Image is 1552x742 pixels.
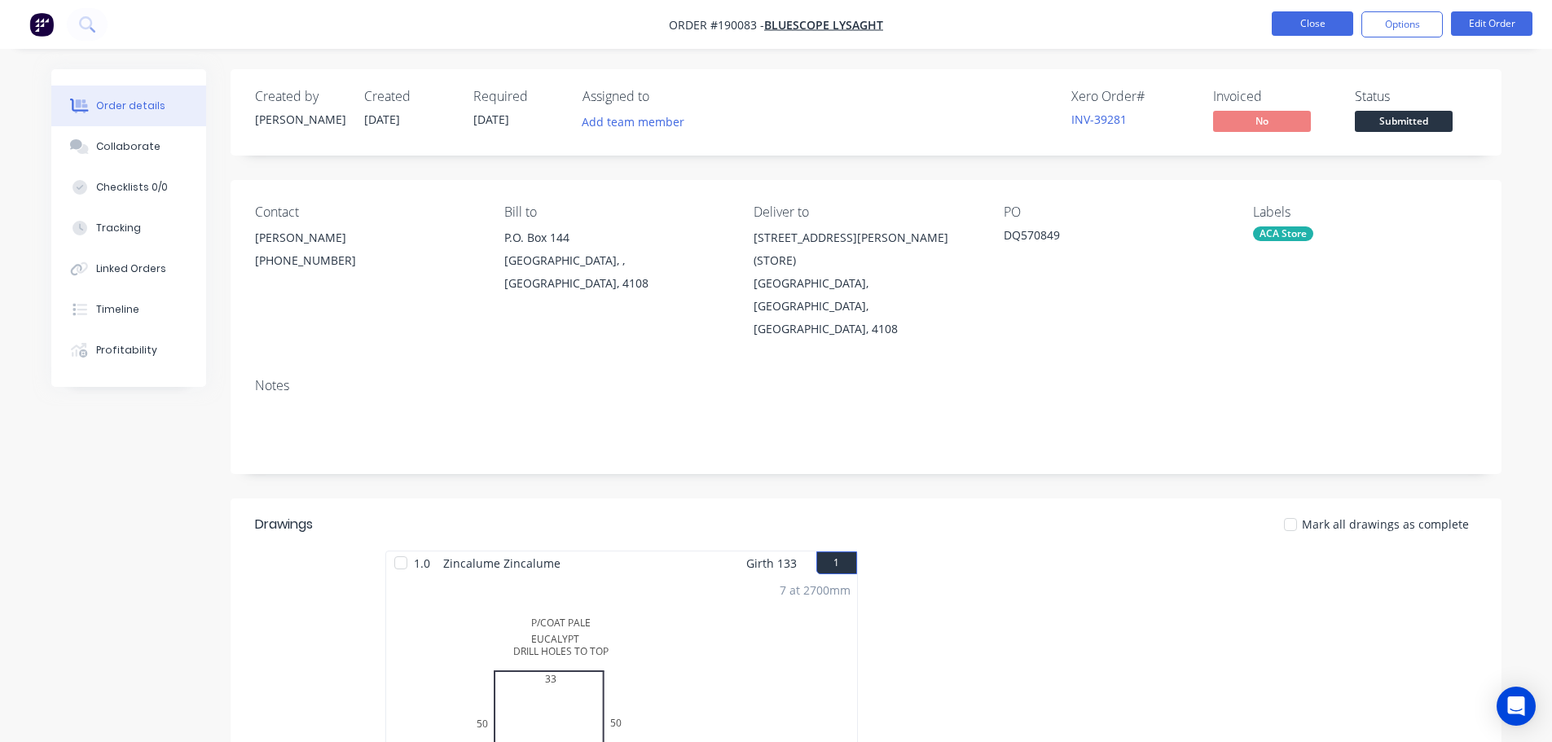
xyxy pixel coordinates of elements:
[1213,111,1311,131] span: No
[754,272,977,340] div: [GEOGRAPHIC_DATA], [GEOGRAPHIC_DATA], [GEOGRAPHIC_DATA], 4108
[754,226,977,272] div: [STREET_ADDRESS][PERSON_NAME] (STORE)
[255,249,478,272] div: [PHONE_NUMBER]
[51,330,206,371] button: Profitability
[255,204,478,220] div: Contact
[573,111,692,133] button: Add team member
[473,89,563,104] div: Required
[754,226,977,340] div: [STREET_ADDRESS][PERSON_NAME] (STORE)[GEOGRAPHIC_DATA], [GEOGRAPHIC_DATA], [GEOGRAPHIC_DATA], 4108
[504,249,728,295] div: [GEOGRAPHIC_DATA], , [GEOGRAPHIC_DATA], 4108
[364,112,400,127] span: [DATE]
[96,221,141,235] div: Tracking
[437,551,567,575] span: Zincalume Zincalume
[255,111,345,128] div: [PERSON_NAME]
[51,208,206,248] button: Tracking
[1253,204,1476,220] div: Labels
[669,17,764,33] span: Order #190083 -
[816,551,857,574] button: 1
[51,126,206,167] button: Collaborate
[96,261,166,276] div: Linked Orders
[1451,11,1532,36] button: Edit Order
[780,582,851,599] div: 7 at 2700mm
[746,551,797,575] span: Girth 133
[51,167,206,208] button: Checklists 0/0
[1004,204,1227,220] div: PO
[255,226,478,249] div: [PERSON_NAME]
[504,226,728,295] div: P.O. Box 144[GEOGRAPHIC_DATA], , [GEOGRAPHIC_DATA], 4108
[583,111,693,133] button: Add team member
[1355,89,1477,104] div: Status
[51,86,206,126] button: Order details
[1213,89,1335,104] div: Invoiced
[96,180,168,195] div: Checklists 0/0
[29,12,54,37] img: Factory
[1004,226,1207,249] div: DQ570849
[1302,516,1469,533] span: Mark all drawings as complete
[764,17,883,33] a: Bluescope Lysaght
[754,204,977,220] div: Deliver to
[1497,687,1536,726] div: Open Intercom Messenger
[1071,112,1127,127] a: INV-39281
[1272,11,1353,36] button: Close
[407,551,437,575] span: 1.0
[255,89,345,104] div: Created by
[51,289,206,330] button: Timeline
[473,112,509,127] span: [DATE]
[1361,11,1443,37] button: Options
[1355,111,1453,135] button: Submitted
[255,515,313,534] div: Drawings
[255,378,1477,393] div: Notes
[51,248,206,289] button: Linked Orders
[1355,111,1453,131] span: Submitted
[96,302,139,317] div: Timeline
[364,89,454,104] div: Created
[96,139,160,154] div: Collaborate
[255,226,478,279] div: [PERSON_NAME][PHONE_NUMBER]
[96,99,165,113] div: Order details
[96,343,157,358] div: Profitability
[583,89,745,104] div: Assigned to
[504,204,728,220] div: Bill to
[504,226,728,249] div: P.O. Box 144
[1253,226,1313,241] div: ACA Store
[1071,89,1194,104] div: Xero Order #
